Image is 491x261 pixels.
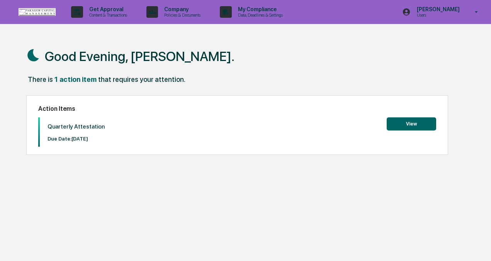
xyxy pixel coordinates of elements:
div: There is [28,75,53,83]
p: My Compliance [232,6,287,12]
div: that requires your attention. [98,75,185,83]
a: View [387,120,436,127]
p: Data, Deadlines & Settings [232,12,287,18]
p: Quarterly Attestation [48,123,105,130]
button: View [387,117,436,130]
img: logo [19,8,56,16]
p: Get Approval [83,6,131,12]
p: Users [411,12,464,18]
div: 1 action item [54,75,97,83]
p: Content & Transactions [83,12,131,18]
p: [PERSON_NAME] [411,6,464,12]
p: Company [158,6,204,12]
p: Policies & Documents [158,12,204,18]
h1: Good Evening, [PERSON_NAME]. [45,49,234,64]
h2: Action Items [38,105,436,112]
p: Due Date: [DATE] [48,136,105,142]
